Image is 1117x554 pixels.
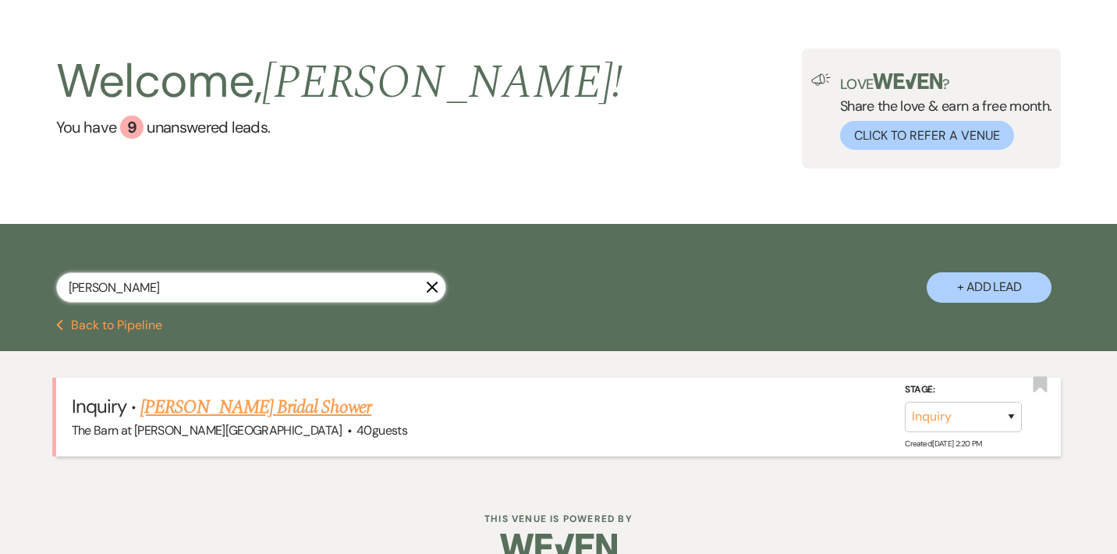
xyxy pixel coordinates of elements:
div: Share the love & earn a free month. [831,73,1052,150]
button: Click to Refer a Venue [840,121,1014,150]
a: You have 9 unanswered leads. [56,115,623,139]
p: Love ? [840,73,1052,91]
label: Stage: [905,382,1022,399]
img: loud-speaker-illustration.svg [811,73,831,86]
span: 40 guests [356,422,407,439]
span: Inquiry [72,394,126,418]
span: [PERSON_NAME] ! [262,47,622,119]
img: weven-logo-green.svg [873,73,942,89]
span: Created: [DATE] 2:20 PM [905,439,981,449]
button: + Add Lead [927,272,1051,303]
input: Search by name, event date, email address or phone number [56,272,446,303]
span: The Barn at [PERSON_NAME][GEOGRAPHIC_DATA] [72,422,342,439]
h2: Welcome, [56,48,623,115]
a: [PERSON_NAME] Bridal Shower [140,393,371,421]
button: Back to Pipeline [56,319,163,332]
div: 9 [120,115,144,139]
